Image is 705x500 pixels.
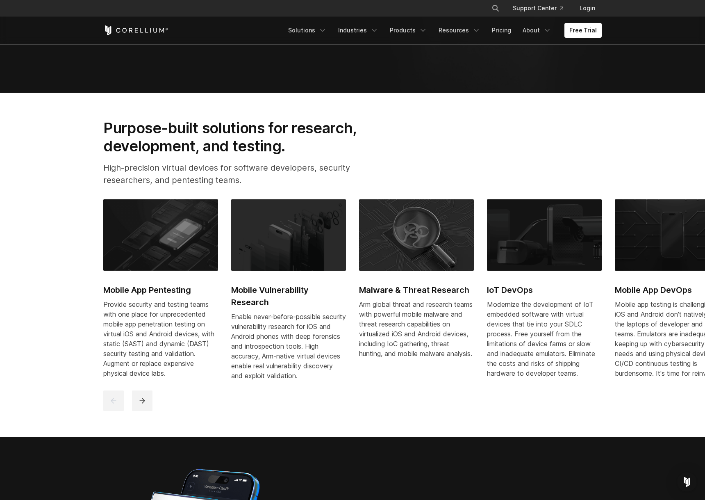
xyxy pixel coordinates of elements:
a: Corellium Home [103,25,168,35]
a: About [518,23,556,38]
a: Solutions [283,23,332,38]
a: Support Center [506,1,570,16]
button: previous [103,390,124,411]
a: IoT DevOps IoT DevOps Modernize the development of IoT embedded software with virtual devices tha... [487,199,602,388]
p: High-precision virtual devices for software developers, security researchers, and pentesting teams. [103,162,383,186]
div: Navigation Menu [482,1,602,16]
a: Products [385,23,432,38]
button: next [132,390,152,411]
div: Modernize the development of IoT embedded software with virtual devices that tie into your SDLC p... [487,299,602,378]
img: Malware & Threat Research [359,199,474,271]
a: Industries [333,23,383,38]
button: Search [488,1,503,16]
div: Open Intercom Messenger [677,472,697,492]
div: Arm global threat and research teams with powerful mobile malware and threat research capabilitie... [359,299,474,358]
div: Provide security and testing teams with one place for unprecedented mobile app penetration testin... [103,299,218,378]
a: Pricing [487,23,516,38]
h2: Mobile App Pentesting [103,284,218,296]
a: Login [573,1,602,16]
a: Mobile App Pentesting Mobile App Pentesting Provide security and testing teams with one place for... [103,199,218,388]
h2: Purpose-built solutions for research, development, and testing. [103,119,383,155]
h2: IoT DevOps [487,284,602,296]
a: Free Trial [564,23,602,38]
div: Navigation Menu [283,23,602,38]
h2: Mobile Vulnerability Research [231,284,346,308]
a: Resources [434,23,485,38]
img: Mobile App Pentesting [103,199,218,271]
img: Mobile Vulnerability Research [231,199,346,271]
h2: Malware & Threat Research [359,284,474,296]
img: IoT DevOps [487,199,602,271]
div: Enable never-before-possible security vulnerability research for iOS and Android phones with deep... [231,312,346,381]
a: Mobile Vulnerability Research Mobile Vulnerability Research Enable never-before-possible security... [231,199,346,390]
a: Malware & Threat Research Malware & Threat Research Arm global threat and research teams with pow... [359,199,474,368]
